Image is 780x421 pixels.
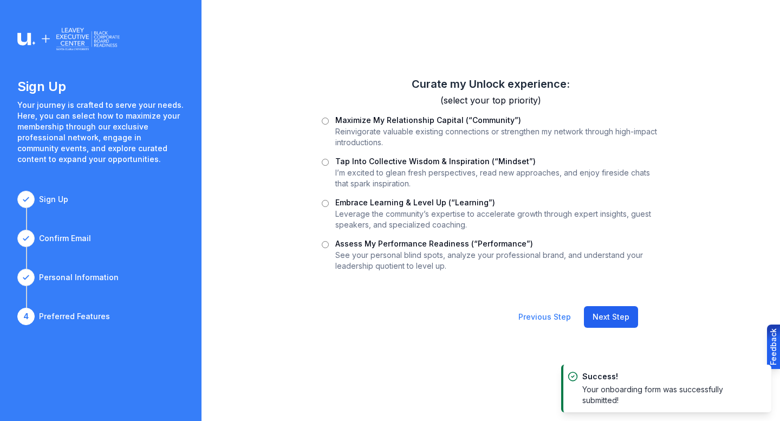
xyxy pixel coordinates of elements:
p: I’m excited to glean fresh perspectives, read new approaches, and enjoy fireside chats that spark... [335,167,660,189]
label: Tap Into Collective Wisdom & Inspiration (“Mindset”) [335,157,536,166]
div: 4 [17,308,35,325]
p: See your personal blind spots, analyze your professional brand, and understand your leadership qu... [335,250,660,271]
div: Feedback [768,328,779,365]
p: Reinvigorate valuable existing connections or strengthen my network through high-impact introduct... [335,126,660,148]
div: Your onboarding form was successfully submitted! [582,384,754,406]
div: Sign Up [39,194,68,205]
div: Personal Information [39,272,119,283]
button: Previous Step [510,306,580,328]
img: Logo [17,26,120,52]
button: Next Step [584,306,638,328]
h2: Curate my Unlock experience: [322,76,660,92]
p: Your journey is crafted to serve your needs. Here, you can select how to maximize your membership... [17,100,184,165]
p: Leverage the community’s expertise to accelerate growth through expert insights, guest speakers, ... [335,209,660,230]
button: Provide feedback [767,325,780,369]
h1: Sign Up [17,78,184,95]
h3: (select your top priority) [322,94,660,107]
div: Preferred Features [39,311,110,322]
label: Embrace Learning & Level Up (“Learning”) [335,198,495,207]
div: Confirm Email [39,233,91,244]
label: Maximize My Relationship Capital (“Community”) [335,115,521,125]
label: Assess My Performance Readiness (“Performance”) [335,239,533,248]
div: Success! [582,371,754,382]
